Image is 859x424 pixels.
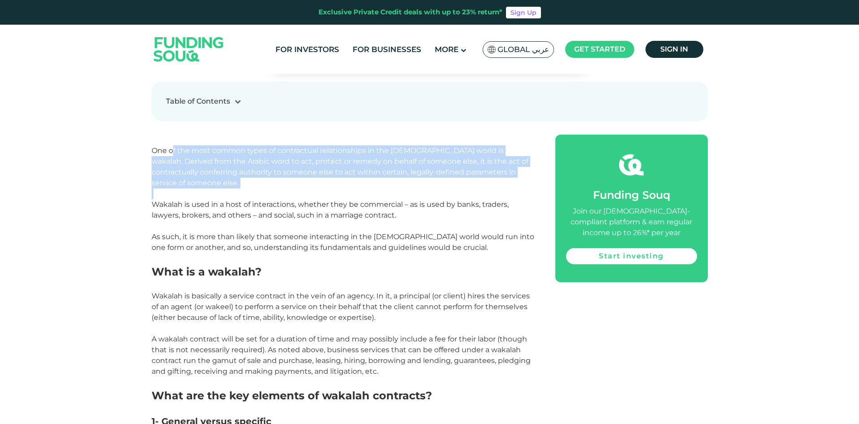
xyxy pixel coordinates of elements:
div: Table of Contents [166,96,230,107]
img: SA Flag [488,46,496,53]
span: What are the key elements of wakalah contracts? [152,389,432,402]
a: For Businesses [350,42,423,57]
span: As such, it is more than likely that someone interacting in the [DEMOGRAPHIC_DATA] world would ru... [152,232,534,252]
span: Get started [574,45,625,53]
img: Logo [145,26,233,72]
a: Sign in [645,41,703,58]
span: More [435,45,458,54]
img: fsicon [619,153,644,177]
a: For Investors [273,42,341,57]
span: Funding Souq [593,188,670,201]
span: Wakalah is used in a host of interactions, whether they be commercial – as is used by banks, trad... [152,200,509,219]
span: A wakalah contract will be set for a duration of time and may possibly include a fee for their la... [152,335,531,376]
span: Sign in [660,45,688,53]
span: One of the most common types of contractual relationships in the [DEMOGRAPHIC_DATA] world is waka... [152,146,528,187]
span: Wakalah is basically a service contract in the vein of an agency. In it, a principal (or client) ... [152,292,530,322]
span: What is a wakalah? [152,265,262,278]
div: Exclusive Private Credit deals with up to 23% return* [318,7,502,17]
div: Join our [DEMOGRAPHIC_DATA]-compliant platform & earn regular income up to 26%* per year [566,206,697,238]
span: Global عربي [497,44,549,55]
a: Start investing [566,248,697,264]
a: Sign Up [506,7,541,18]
